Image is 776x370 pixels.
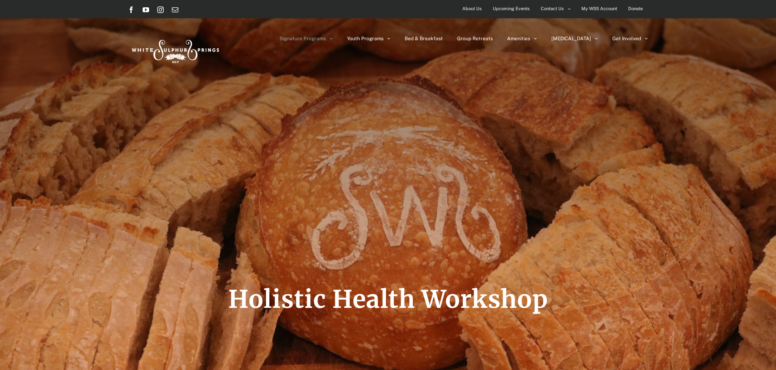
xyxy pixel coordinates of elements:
span: My WSS Account [581,3,617,15]
a: [MEDICAL_DATA] [551,18,598,59]
span: Signature Programs [280,36,326,41]
span: Holistic Health Workshop [228,284,548,314]
a: Bed & Breakfast [405,18,443,59]
span: Amenities [507,36,530,41]
a: Instagram [157,6,164,13]
a: YouTube [143,6,149,13]
span: Upcoming Events [493,3,530,15]
nav: Main Menu [280,18,648,59]
span: Youth Programs [347,36,384,41]
span: Get Involved [612,36,641,41]
a: Signature Programs [280,18,333,59]
span: [MEDICAL_DATA] [551,36,591,41]
a: Email [172,6,178,13]
span: Bed & Breakfast [405,36,443,41]
img: White Sulphur Springs Logo [128,31,221,69]
a: Facebook [128,6,134,13]
a: Youth Programs [347,18,390,59]
a: Group Retreats [457,18,493,59]
span: About Us [462,3,482,15]
a: Amenities [507,18,537,59]
span: Group Retreats [457,36,493,41]
span: Contact Us [541,3,564,15]
a: Get Involved [612,18,648,59]
span: Donate [628,3,643,15]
